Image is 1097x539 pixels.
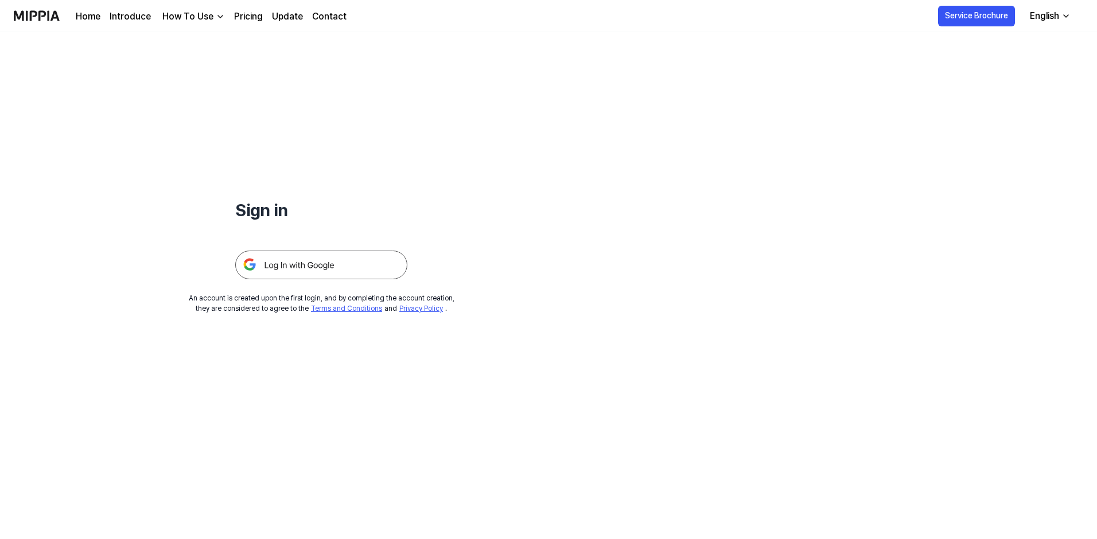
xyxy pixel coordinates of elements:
[1028,9,1061,23] div: English
[1021,5,1077,28] button: English
[938,6,1015,26] button: Service Brochure
[312,10,347,24] a: Contact
[234,10,263,24] a: Pricing
[189,293,454,314] div: An account is created upon the first login, and by completing the account creation, they are cons...
[272,10,303,24] a: Update
[76,10,100,24] a: Home
[235,197,407,223] h1: Sign in
[216,12,225,21] img: down
[311,304,382,313] a: Terms and Conditions
[399,304,443,313] a: Privacy Policy
[110,10,151,24] a: Introduce
[160,10,225,24] button: How To Use
[235,251,407,279] img: 구글 로그인 버튼
[160,10,216,24] div: How To Use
